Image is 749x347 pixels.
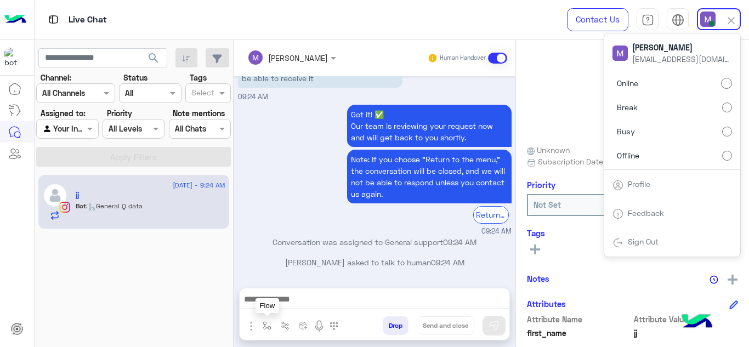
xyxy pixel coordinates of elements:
[473,206,509,223] div: Return to Main Menu
[728,275,737,285] img: add
[4,48,24,67] img: 317874714732967
[313,320,326,333] img: send voice note
[86,202,143,210] span: : General Q data
[634,327,739,339] span: jj
[637,8,659,31] a: tab
[107,107,132,119] label: Priority
[612,237,623,248] img: tab
[431,258,464,267] span: 09:24 AM
[263,321,271,330] img: select flow
[190,87,214,101] div: Select
[672,14,684,26] img: tab
[347,150,512,203] p: 12/8/2025, 9:24 AM
[76,190,79,200] h5: jj
[527,228,738,238] h6: Tags
[617,150,639,161] span: Offline
[489,320,500,331] img: send message
[612,208,623,219] img: tab
[617,126,635,137] span: Busy
[43,183,67,208] img: defaultAdmin.png
[59,202,70,213] img: Instagram
[612,180,623,191] img: tab
[299,321,308,330] img: create order
[238,236,512,248] p: Conversation was assigned to General support
[527,299,566,309] h6: Attributes
[443,237,476,247] span: 09:24 AM
[642,14,654,26] img: tab
[245,320,258,333] img: send attachment
[678,303,716,342] img: hulul-logo.png
[527,180,555,190] h6: Priority
[632,42,731,53] span: [PERSON_NAME]
[527,274,549,283] h6: Notes
[281,321,290,330] img: Trigger scenario
[700,12,716,27] img: userImage
[173,180,225,190] span: [DATE] - 9:24 AM
[417,316,474,335] button: Send and close
[481,226,512,237] span: 09:24 AM
[238,93,268,101] span: 09:24 AM
[440,54,486,62] small: Human Handover
[41,72,71,83] label: Channel:
[123,72,147,83] label: Status
[538,156,633,167] span: Subscription Date : [DATE]
[47,13,60,26] img: tab
[632,53,731,65] span: [EMAIL_ADDRESS][DOMAIN_NAME]
[258,316,276,334] button: select flow
[238,257,512,268] p: [PERSON_NAME] asked to talk to human
[276,316,294,334] button: Trigger scenario
[330,322,338,331] img: make a call
[527,327,632,339] span: first_name
[628,179,650,189] a: Profile
[617,101,638,113] span: Break
[76,202,86,210] span: Bot
[617,77,638,89] span: Online
[4,8,26,31] img: Logo
[612,45,628,61] img: userImage
[634,314,739,325] span: Attribute Value
[347,105,512,147] p: 12/8/2025, 9:24 AM
[722,151,732,161] input: Offline
[41,107,86,119] label: Assigned to:
[628,237,659,246] a: Sign Out
[383,316,408,335] button: Drop
[722,103,732,112] input: Break
[147,52,160,65] span: search
[725,14,737,27] img: close
[721,78,732,89] input: Online
[567,8,628,31] a: Contact Us
[173,107,225,119] label: Note mentions
[710,275,718,284] img: notes
[190,72,207,83] label: Tags
[140,48,167,72] button: search
[722,127,732,136] input: Busy
[628,208,664,218] a: Feedback
[36,147,231,167] button: Apply Filters
[527,144,570,156] span: Unknown
[527,314,632,325] span: Attribute Name
[294,316,313,334] button: create order
[69,13,107,27] p: Live Chat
